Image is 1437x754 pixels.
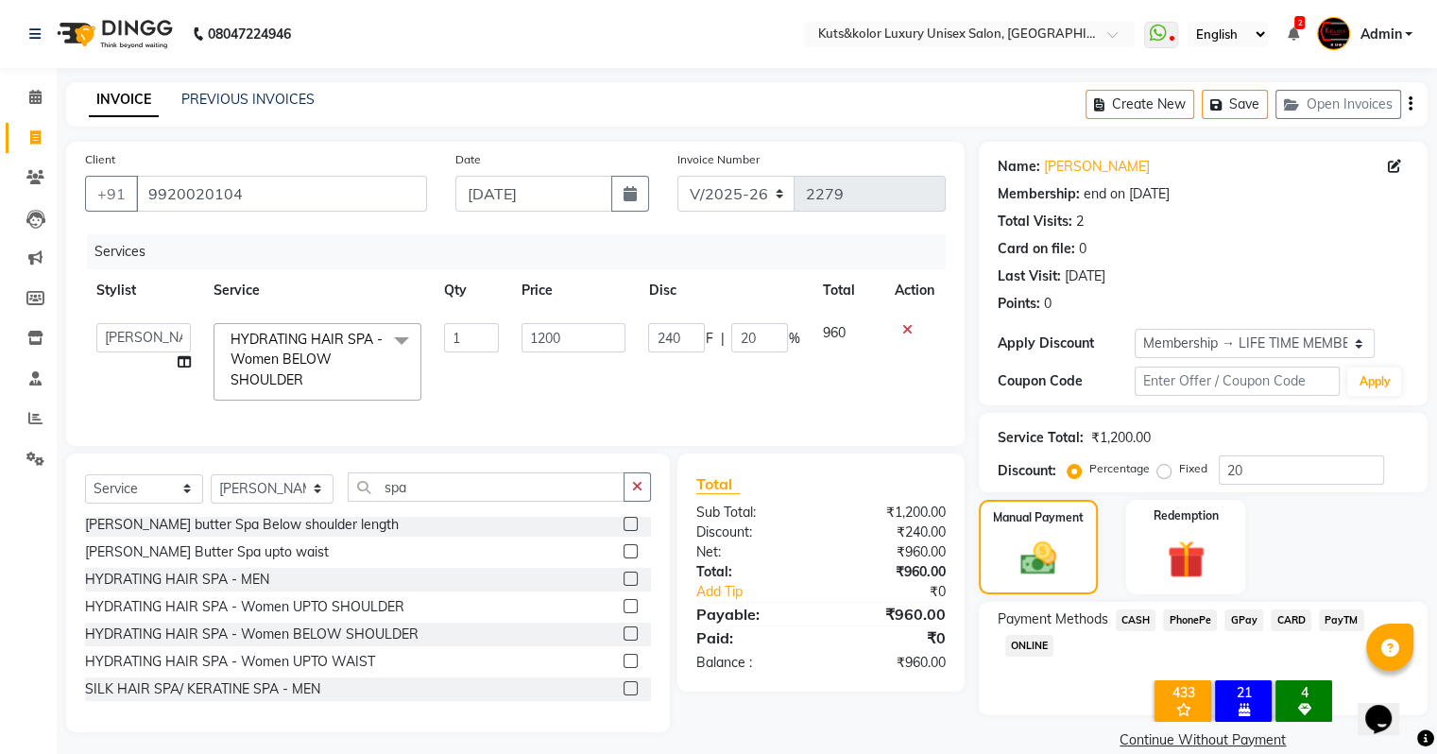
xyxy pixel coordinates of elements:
[1084,184,1170,204] div: end on [DATE]
[998,157,1040,177] div: Name:
[811,269,882,312] th: Total
[1319,609,1364,631] span: PayTM
[1155,536,1217,583] img: _gift.svg
[998,184,1080,204] div: Membership:
[1219,684,1268,701] div: 21
[983,730,1424,750] a: Continue Without Payment
[433,269,510,312] th: Qty
[998,334,1135,353] div: Apply Discount
[998,239,1075,259] div: Card on file:
[202,269,433,312] th: Service
[455,151,481,168] label: Date
[1279,684,1328,701] div: 4
[231,331,383,388] span: HYDRATING HAIR SPA - Women BELOW SHOULDER
[1271,609,1311,631] span: CARD
[1076,212,1084,231] div: 2
[682,523,821,542] div: Discount:
[998,428,1084,448] div: Service Total:
[1360,25,1401,44] span: Admin
[821,562,960,582] div: ₹960.00
[1202,90,1268,119] button: Save
[998,266,1061,286] div: Last Visit:
[1317,17,1350,50] img: Admin
[705,329,712,349] span: F
[1116,609,1156,631] span: CASH
[1089,460,1150,477] label: Percentage
[993,509,1084,526] label: Manual Payment
[303,371,312,388] a: x
[788,329,799,349] span: %
[821,653,960,673] div: ₹960.00
[821,603,960,625] div: ₹960.00
[89,83,159,117] a: INVOICE
[1154,507,1219,524] label: Redemption
[87,234,960,269] div: Services
[1158,684,1207,701] div: 433
[682,562,821,582] div: Total:
[696,474,740,494] span: Total
[682,653,821,673] div: Balance :
[1358,678,1418,735] iframe: chat widget
[1224,609,1263,631] span: GPay
[844,582,959,602] div: ₹0
[1079,239,1086,259] div: 0
[883,269,946,312] th: Action
[85,269,202,312] th: Stylist
[48,8,178,60] img: logo
[85,151,115,168] label: Client
[85,625,419,644] div: HYDRATING HAIR SPA - Women BELOW SHOULDER
[720,329,724,349] span: |
[822,324,845,341] span: 960
[682,603,821,625] div: Payable:
[821,542,960,562] div: ₹960.00
[181,91,315,108] a: PREVIOUS INVOICES
[136,176,427,212] input: Search by Name/Mobile/Email/Code
[682,582,844,602] a: Add Tip
[998,461,1056,481] div: Discount:
[677,151,760,168] label: Invoice Number
[1135,367,1341,396] input: Enter Offer / Coupon Code
[85,570,269,590] div: HYDRATING HAIR SPA - MEN
[821,523,960,542] div: ₹240.00
[821,503,960,523] div: ₹1,200.00
[85,679,320,699] div: SILK HAIR SPA/ KERATINE SPA - MEN
[85,515,399,535] div: [PERSON_NAME] butter Spa Below shoulder length
[1044,294,1052,314] div: 0
[85,597,404,617] div: HYDRATING HAIR SPA - Women UPTO SHOULDER
[85,176,138,212] button: +91
[1275,90,1401,119] button: Open Invoices
[1044,157,1150,177] a: [PERSON_NAME]
[1091,428,1151,448] div: ₹1,200.00
[1287,26,1298,43] a: 2
[682,542,821,562] div: Net:
[85,652,375,672] div: HYDRATING HAIR SPA - Women UPTO WAIST
[1009,538,1068,579] img: _cash.svg
[85,542,329,562] div: [PERSON_NAME] Butter Spa upto waist
[1086,90,1194,119] button: Create New
[1065,266,1105,286] div: [DATE]
[998,294,1040,314] div: Points:
[348,472,624,502] input: Search or Scan
[1294,16,1305,29] span: 2
[637,269,811,312] th: Disc
[208,8,291,60] b: 08047224946
[682,503,821,523] div: Sub Total:
[510,269,637,312] th: Price
[998,609,1108,629] span: Payment Methods
[682,626,821,649] div: Paid:
[821,626,960,649] div: ₹0
[1347,368,1401,396] button: Apply
[1179,460,1207,477] label: Fixed
[1005,635,1054,657] span: ONLINE
[998,371,1135,391] div: Coupon Code
[998,212,1072,231] div: Total Visits:
[1163,609,1217,631] span: PhonePe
